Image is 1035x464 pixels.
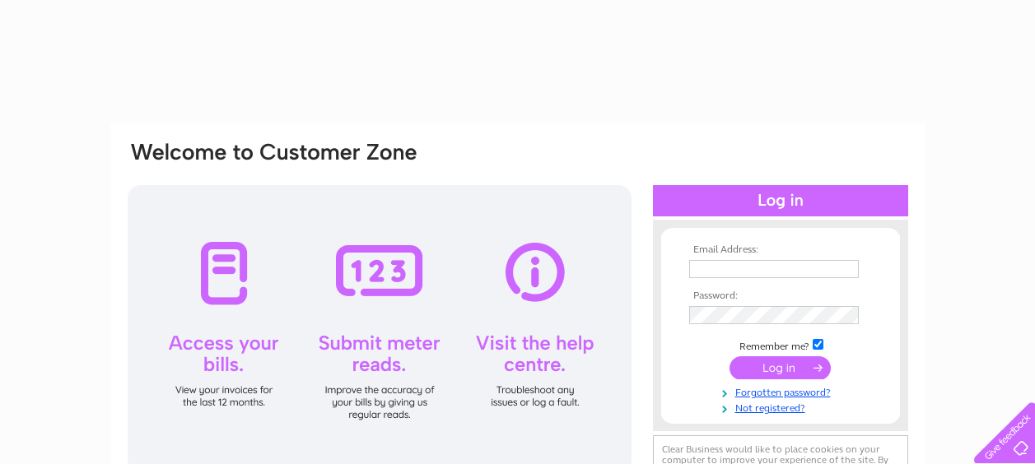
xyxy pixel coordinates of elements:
[685,290,876,302] th: Password:
[685,244,876,256] th: Email Address:
[689,399,876,415] a: Not registered?
[685,336,876,353] td: Remember me?
[730,356,831,379] input: Submit
[689,383,876,399] a: Forgotten password?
